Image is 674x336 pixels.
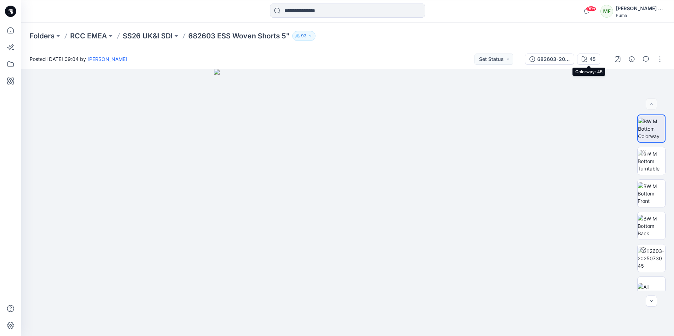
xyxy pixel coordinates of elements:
[214,69,481,336] img: eyJhbGciOiJIUzI1NiIsImtpZCI6IjAiLCJzbHQiOiJzZXMiLCJ0eXAiOiJKV1QifQ.eyJkYXRhIjp7InR5cGUiOiJzdG9yYW...
[30,55,127,63] span: Posted [DATE] 09:04 by
[626,54,637,65] button: Details
[638,247,665,269] img: 682603-20250730 45
[301,32,307,40] p: 93
[589,55,596,63] div: 45
[87,56,127,62] a: [PERSON_NAME]
[586,6,596,12] span: 99+
[616,13,665,18] div: Puma
[70,31,107,41] a: RCC EMEA
[292,31,315,41] button: 93
[638,150,665,172] img: BW M Bottom Turntable
[638,283,665,298] img: All colorways
[638,118,665,140] img: BW M Bottom Colorway
[616,4,665,13] div: [PERSON_NAME] Falguere
[600,5,613,18] div: MF
[638,215,665,237] img: BW M Bottom Back
[537,55,570,63] div: 682603-20250730
[188,31,289,41] p: 682603 ESS Woven Shorts 5"
[123,31,173,41] a: SS26 UK&I SDI
[577,54,600,65] button: 45
[30,31,55,41] a: Folders
[638,182,665,205] img: BW M Bottom Front
[525,54,574,65] button: 682603-20250730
